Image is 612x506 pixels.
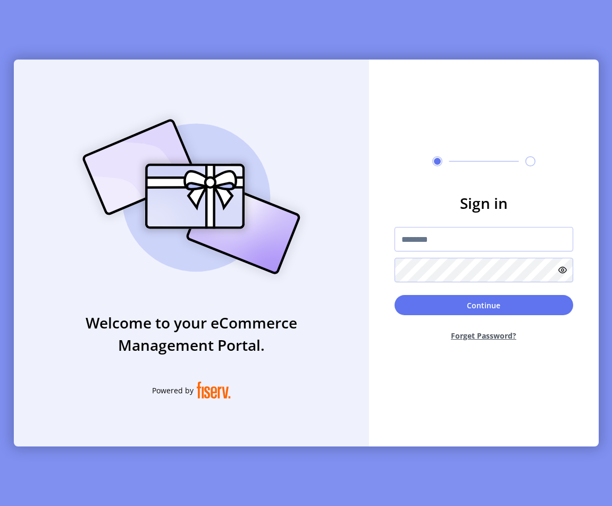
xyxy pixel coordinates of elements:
img: card_Illustration.svg [66,107,316,286]
h3: Sign in [395,192,573,214]
span: Powered by [152,385,194,396]
button: Forget Password? [395,322,573,350]
button: Continue [395,295,573,315]
h3: Welcome to your eCommerce Management Portal. [14,311,369,356]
